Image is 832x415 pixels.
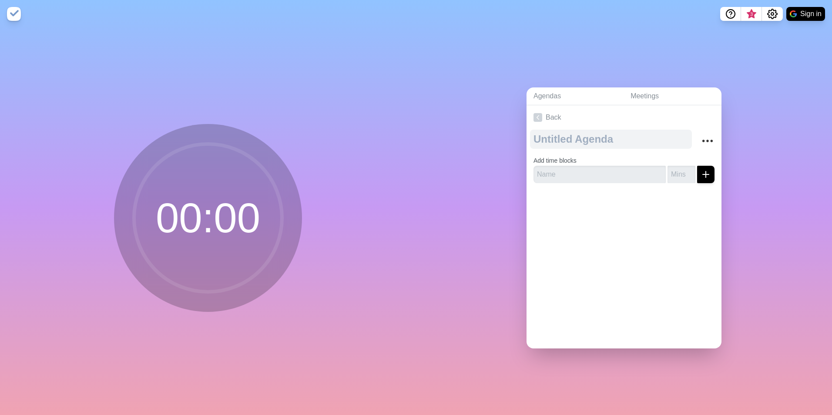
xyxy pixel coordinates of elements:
[668,166,695,183] input: Mins
[533,157,577,164] label: Add time blocks
[7,7,21,21] img: timeblocks logo
[762,7,783,21] button: Settings
[527,87,624,105] a: Agendas
[741,7,762,21] button: What’s new
[786,7,825,21] button: Sign in
[748,11,755,18] span: 3
[699,132,716,150] button: More
[533,166,666,183] input: Name
[790,10,797,17] img: google logo
[624,87,721,105] a: Meetings
[527,105,721,130] a: Back
[720,7,741,21] button: Help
